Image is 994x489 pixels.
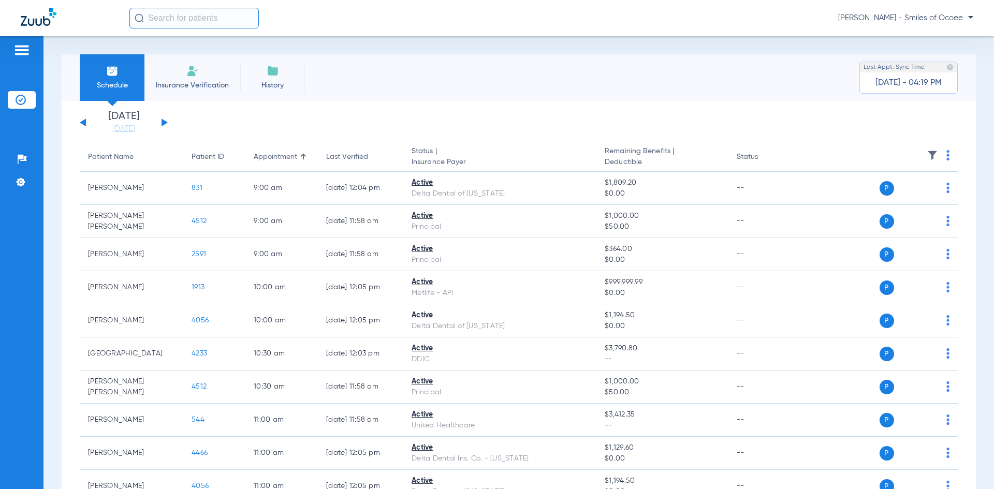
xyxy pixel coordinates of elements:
[245,271,318,304] td: 10:00 AM
[318,371,403,404] td: [DATE] 11:58 AM
[192,152,237,162] div: Patient ID
[946,282,949,292] img: group-dot-blue.svg
[192,152,224,162] div: Patient ID
[838,13,973,23] span: [PERSON_NAME] - Smiles of Ocoee
[135,13,144,23] img: Search Icon
[864,62,926,72] span: Last Appt. Sync Time:
[318,304,403,337] td: [DATE] 12:05 PM
[80,371,183,404] td: [PERSON_NAME] [PERSON_NAME]
[318,205,403,238] td: [DATE] 11:58 AM
[412,211,588,221] div: Active
[412,354,588,365] div: DDIC
[13,44,30,56] img: hamburger-icon
[946,448,949,458] img: group-dot-blue.svg
[946,381,949,392] img: group-dot-blue.svg
[186,65,199,77] img: Manual Insurance Verification
[728,238,798,271] td: --
[605,453,720,464] span: $0.00
[596,143,728,172] th: Remaining Benefits |
[152,80,232,91] span: Insurance Verification
[245,337,318,371] td: 10:30 AM
[80,172,183,205] td: [PERSON_NAME]
[412,177,588,188] div: Active
[605,343,720,354] span: $3,790.80
[87,80,137,91] span: Schedule
[106,65,119,77] img: Schedule
[605,310,720,321] span: $1,194.50
[245,371,318,404] td: 10:30 AM
[80,205,183,238] td: [PERSON_NAME] [PERSON_NAME]
[946,315,949,325] img: group-dot-blue.svg
[946,249,949,259] img: group-dot-blue.svg
[192,184,202,191] span: 831
[880,347,894,361] span: P
[245,404,318,437] td: 11:00 AM
[728,271,798,304] td: --
[728,304,798,337] td: --
[318,172,403,205] td: [DATE] 12:04 PM
[254,152,297,162] div: Appointment
[80,304,183,337] td: [PERSON_NAME]
[412,409,588,420] div: Active
[192,449,208,456] span: 4466
[412,310,588,321] div: Active
[412,343,588,354] div: Active
[605,420,720,431] span: --
[728,172,798,205] td: --
[880,413,894,427] span: P
[728,437,798,470] td: --
[728,371,798,404] td: --
[880,181,894,196] span: P
[946,216,949,226] img: group-dot-blue.svg
[412,157,588,168] span: Insurance Payer
[412,376,588,387] div: Active
[326,152,395,162] div: Last Verified
[728,404,798,437] td: --
[245,304,318,337] td: 10:00 AM
[192,416,204,423] span: 544
[875,78,942,88] span: [DATE] - 04:19 PM
[605,409,720,420] span: $3,412.35
[267,65,279,77] img: History
[728,205,798,238] td: --
[605,376,720,387] span: $1,000.00
[605,277,720,288] span: $999,999.99
[605,321,720,332] span: $0.00
[21,8,56,26] img: Zuub Logo
[80,238,183,271] td: [PERSON_NAME]
[192,250,206,258] span: 2591
[605,354,720,365] span: --
[880,280,894,295] span: P
[80,271,183,304] td: [PERSON_NAME]
[412,476,588,486] div: Active
[412,453,588,464] div: Delta Dental Ins. Co. - [US_STATE]
[605,221,720,232] span: $50.00
[80,337,183,371] td: [GEOGRAPHIC_DATA]
[403,143,596,172] th: Status |
[880,247,894,262] span: P
[412,387,588,398] div: Principal
[946,150,949,160] img: group-dot-blue.svg
[412,188,588,199] div: Delta Dental of [US_STATE]
[605,387,720,398] span: $50.00
[605,288,720,299] span: $0.00
[412,442,588,453] div: Active
[318,238,403,271] td: [DATE] 11:58 AM
[605,476,720,486] span: $1,194.50
[254,152,310,162] div: Appointment
[412,420,588,431] div: United Healthcare
[412,277,588,288] div: Active
[192,350,207,357] span: 4233
[412,221,588,232] div: Principal
[93,124,155,134] a: [DATE]
[192,383,207,390] span: 4512
[946,348,949,359] img: group-dot-blue.svg
[80,404,183,437] td: [PERSON_NAME]
[946,414,949,425] img: group-dot-blue.svg
[728,337,798,371] td: --
[88,152,175,162] div: Patient Name
[318,404,403,437] td: [DATE] 11:58 AM
[80,437,183,470] td: [PERSON_NAME]
[946,64,954,71] img: last sync help info
[192,217,207,225] span: 4512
